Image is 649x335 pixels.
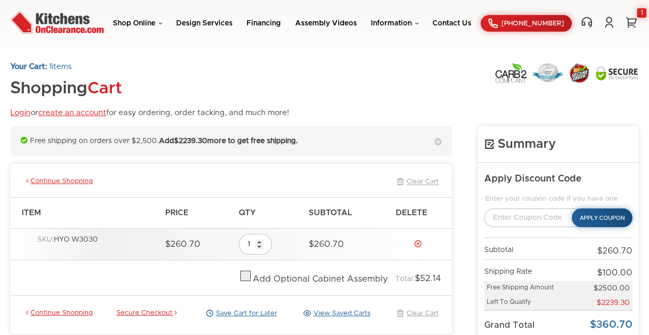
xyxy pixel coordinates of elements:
[10,126,452,157] div: Free shipping on orders over $2,500.
[414,240,422,248] a: Delete
[253,274,388,285] div: Add Optional Cabinet Assembly
[159,137,298,145] strong: Add more to get free shipping.
[88,80,122,97] span: Cart
[38,109,106,117] a: create an account
[165,240,200,248] span: $260.70
[568,63,590,83] img: Secure Order
[394,309,439,318] a: Clear Cart
[49,63,52,71] span: 1
[484,173,632,185] h5: Apply Discount Code
[234,197,304,228] th: Qty
[484,296,576,311] td: Left To Qualify
[572,208,632,227] button: Apply Coupon
[495,62,527,83] img: Carb2 Compliant
[24,177,93,187] a: Continue Shopping
[597,269,632,277] span: $100.00
[484,136,632,152] h4: Summary
[10,63,47,71] strong: Your Cart:
[117,309,179,318] a: Secure Checkout
[204,309,277,318] a: Save Cart for Later
[10,109,31,117] a: Login
[624,16,639,29] a: 1
[371,20,419,27] a: Information
[484,238,576,260] td: Subtotal
[597,299,630,306] span: $2239.30
[301,309,370,318] a: View Saved Carts
[597,247,632,255] span: $260.70
[176,20,233,27] a: Design Services
[484,260,576,281] td: Shipping Rate
[10,8,104,36] img: Kitchens On Clearance
[590,319,632,330] span: $360.70
[415,274,441,283] span: $52.14
[10,80,289,98] h1: Shopping
[10,62,289,72] p: items
[501,20,564,27] span: [PHONE_NUMBER]
[594,285,630,292] span: $2500.00
[394,177,439,187] a: Clear Cart
[309,240,344,248] span: $260.70
[595,65,639,81] img: Secure SSL Encyption
[295,20,357,27] a: Assembly Videos
[481,15,572,32] a: [PHONE_NUMBER]
[37,236,54,243] span: SKU:
[24,309,93,318] a: Continue Shopping
[10,108,289,118] p: or for easy ordering, order tacking, and much more!
[637,8,646,18] div: 1
[113,20,162,27] a: Shop Online
[432,20,471,27] a: Contact Us
[10,197,160,228] th: Item
[247,20,281,27] a: Financing
[304,197,391,228] th: Subtotal
[174,137,207,145] span: $2239.30
[484,281,576,296] td: Free Shipping Amount
[160,197,234,228] th: Price
[532,63,564,83] img: Lowest Price Guarantee
[37,235,155,254] div: HYO W3030
[484,208,587,227] input: Enter Coupon Code
[395,275,413,283] span: Total
[484,195,632,203] legend: Enter your coupon code if you have one
[391,197,452,228] th: Delete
